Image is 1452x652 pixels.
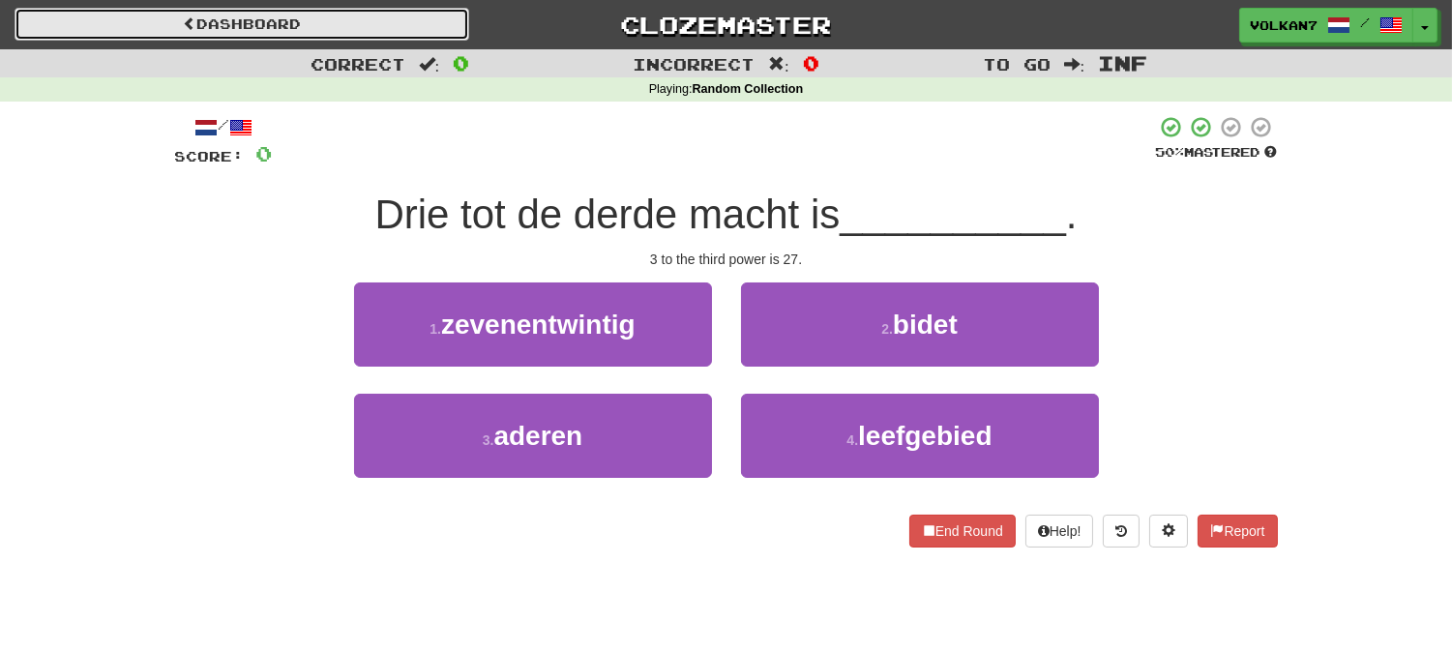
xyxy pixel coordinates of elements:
button: Round history (alt+y) [1103,515,1140,548]
span: __________ [840,192,1066,237]
span: zevenentwintig [441,310,636,340]
span: Correct [311,54,405,74]
span: aderen [493,421,582,451]
span: : [419,56,440,73]
a: Dashboard [15,8,469,41]
span: 0 [803,51,819,74]
span: : [768,56,789,73]
button: 1.zevenentwintig [354,282,712,367]
span: : [1064,56,1085,73]
div: Mastered [1156,144,1278,162]
span: 0 [256,141,273,165]
span: Incorrect [633,54,755,74]
span: . [1066,192,1078,237]
span: Drie tot de derde macht is [374,192,840,237]
small: 4 . [846,432,858,448]
span: leefgebied [858,421,992,451]
button: End Round [909,515,1016,548]
span: bidet [893,310,958,340]
small: 3 . [483,432,494,448]
small: 1 . [430,321,441,337]
button: 4.leefgebied [741,394,1099,478]
button: Help! [1025,515,1094,548]
span: 0 [453,51,469,74]
button: 3.aderen [354,394,712,478]
span: To go [983,54,1051,74]
small: 2 . [881,321,893,337]
span: Inf [1098,51,1147,74]
button: 2.bidet [741,282,1099,367]
div: 3 to the third power is 27. [175,250,1278,269]
span: / [1360,15,1370,29]
span: Score: [175,148,245,164]
button: Report [1198,515,1277,548]
span: 50 % [1156,144,1185,160]
div: / [175,115,273,139]
a: volkan7 / [1239,8,1413,43]
strong: Random Collection [693,82,804,96]
a: Clozemaster [498,8,953,42]
span: volkan7 [1250,16,1318,34]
